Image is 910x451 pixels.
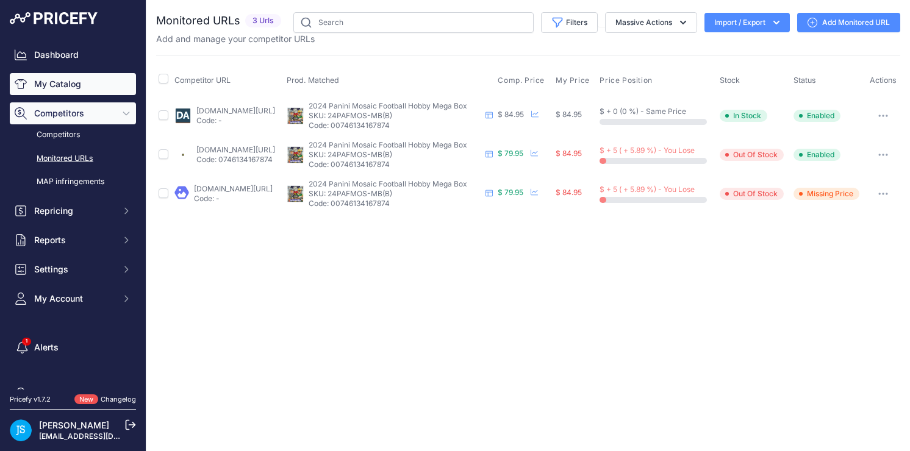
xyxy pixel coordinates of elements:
[600,76,654,85] button: Price Position
[156,12,240,29] h2: Monitored URLs
[10,124,136,146] a: Competitors
[34,293,114,305] span: My Account
[556,76,590,85] span: My Price
[34,263,114,275] span: Settings
[194,184,273,193] a: [DOMAIN_NAME][URL]
[196,145,275,154] a: [DOMAIN_NAME][URL]
[556,110,582,119] span: $ 84.95
[39,431,167,441] a: [EMAIL_ADDRESS][DOMAIN_NAME]
[10,200,136,222] button: Repricing
[556,76,592,85] button: My Price
[704,13,790,32] button: Import / Export
[10,73,136,95] a: My Catalog
[10,258,136,280] button: Settings
[556,149,582,158] span: $ 84.95
[797,13,900,32] a: Add Monitored URL
[196,106,275,115] a: [DOMAIN_NAME][URL]
[196,155,275,165] p: Code: 0746134167874
[794,76,816,85] span: Status
[196,116,275,126] p: Code: -
[34,107,114,119] span: Competitors
[10,394,51,405] div: Pricefy v1.7.2
[720,188,784,200] span: Out Of Stock
[870,76,897,85] span: Actions
[794,110,840,122] span: Enabled
[309,160,481,169] p: Code: 00746134167874
[600,146,695,155] span: $ + 5 ( + 5.89 %) - You Lose
[39,420,109,430] a: [PERSON_NAME]
[10,229,136,251] button: Reports
[309,101,467,110] span: 2024 Panini Mosaic Football Hobby Mega Box
[309,189,481,199] p: SKU: 24PAFMOS-MB(B)
[600,107,686,116] span: $ + 0 (0 %) - Same Price
[794,149,840,161] span: Enabled
[10,12,98,24] img: Pricefy Logo
[194,194,273,204] p: Code: -
[309,179,467,188] span: 2024 Panini Mosaic Football Hobby Mega Box
[600,76,652,85] span: Price Position
[309,111,481,121] p: SKU: 24PAFMOS-MB(B)
[498,149,523,158] span: $ 79.95
[10,44,136,405] nav: Sidebar
[498,110,524,119] span: $ 84.95
[101,395,136,403] a: Changelog
[10,148,136,169] a: Monitored URLs
[720,76,740,85] span: Stock
[245,14,281,28] span: 3 Urls
[556,188,582,197] span: $ 84.95
[309,140,467,149] span: 2024 Panini Mosaic Football Hobby Mega Box
[720,110,767,122] span: In Stock
[309,121,481,130] p: Code: 00746134167874
[498,76,545,85] span: Comp. Price
[605,12,697,33] button: Massive Actions
[600,185,695,194] span: $ + 5 ( + 5.89 %) - You Lose
[720,149,784,161] span: Out Of Stock
[10,383,136,405] a: Suggest a feature
[293,12,534,33] input: Search
[541,12,598,33] button: Filters
[309,199,481,208] p: Code: 00746134167874
[74,394,98,405] span: New
[10,288,136,310] button: My Account
[498,76,547,85] button: Comp. Price
[10,171,136,193] a: MAP infringements
[794,188,859,200] span: Missing Price
[34,234,114,246] span: Reports
[156,33,315,45] p: Add and manage your competitor URLs
[498,188,523,197] span: $ 79.95
[10,336,136,358] a: Alerts
[287,76,339,85] span: Prod. Matched
[174,76,231,85] span: Competitor URL
[34,205,114,217] span: Repricing
[10,44,136,66] a: Dashboard
[309,150,481,160] p: SKU: 24PAFMOS-MB(B)
[10,102,136,124] button: Competitors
